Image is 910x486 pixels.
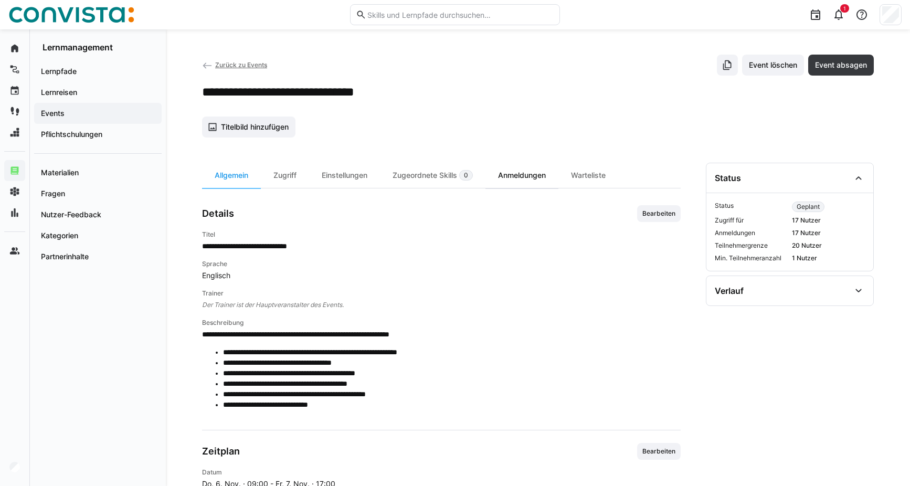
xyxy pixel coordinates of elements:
span: 17 Nutzer [792,229,865,237]
span: Bearbeiten [641,209,676,218]
div: Anmeldungen [485,163,558,188]
div: Warteliste [558,163,618,188]
div: Verlauf [715,286,744,296]
span: Anmeldungen [715,229,788,237]
span: Englisch [202,270,681,281]
span: 1 [843,5,846,12]
h4: Beschreibung [202,319,681,327]
h4: Trainer [202,289,681,298]
div: Zugriff [261,163,309,188]
h3: Zeitplan [202,446,240,457]
h3: Details [202,208,234,219]
div: Einstellungen [309,163,380,188]
div: Status [715,173,741,183]
span: Geplant [797,203,820,211]
span: Teilnehmergrenze [715,241,788,250]
span: Titelbild hinzufügen [219,122,290,132]
h4: Titel [202,230,681,239]
span: Zugriff für [715,216,788,225]
span: Event löschen [747,60,799,70]
h4: Sprache [202,260,681,268]
button: Bearbeiten [637,205,681,222]
span: 1 Nutzer [792,254,865,262]
div: Allgemein [202,163,261,188]
button: Event löschen [742,55,804,76]
button: Bearbeiten [637,443,681,460]
span: Status [715,202,788,212]
span: Der Trainer ist der Hauptveranstalter des Events. [202,300,681,310]
button: Titelbild hinzufügen [202,117,295,138]
span: Min. Teilnehmeranzahl [715,254,788,262]
input: Skills und Lernpfade durchsuchen… [366,10,554,19]
span: Bearbeiten [641,447,676,456]
h4: Datum [202,468,335,477]
span: Zurück zu Events [215,61,267,69]
span: Event absagen [813,60,869,70]
button: Event absagen [808,55,874,76]
span: 17 Nutzer [792,216,865,225]
span: 20 Nutzer [792,241,865,250]
span: 0 [464,171,468,179]
a: Zurück zu Events [202,61,267,69]
div: Zugeordnete Skills [380,163,485,188]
